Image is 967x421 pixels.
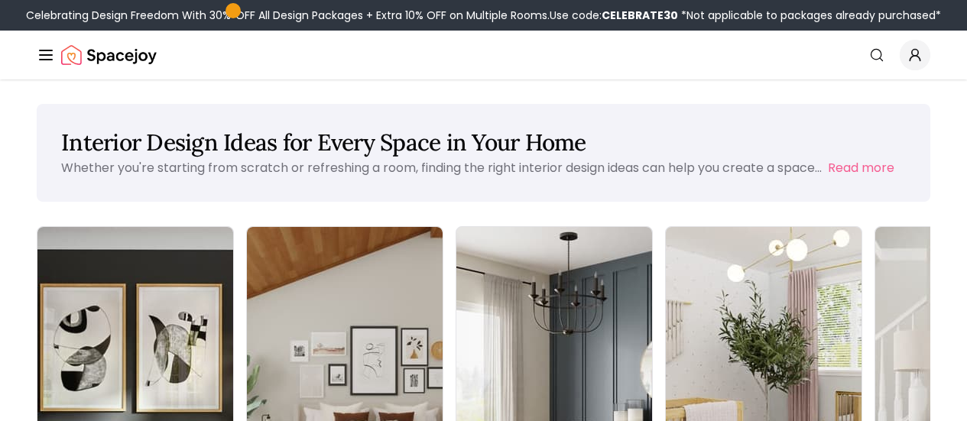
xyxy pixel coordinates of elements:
[828,159,894,177] button: Read more
[678,8,941,23] span: *Not applicable to packages already purchased*
[26,8,941,23] div: Celebrating Design Freedom With 30% OFF All Design Packages + Extra 10% OFF on Multiple Rooms.
[602,8,678,23] b: CELEBRATE30
[61,159,822,176] p: Whether you're starting from scratch or refreshing a room, finding the right interior design idea...
[37,31,930,79] nav: Global
[61,128,906,156] h1: Interior Design Ideas for Every Space in Your Home
[550,8,678,23] span: Use code:
[61,40,157,70] a: Spacejoy
[61,40,157,70] img: Spacejoy Logo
